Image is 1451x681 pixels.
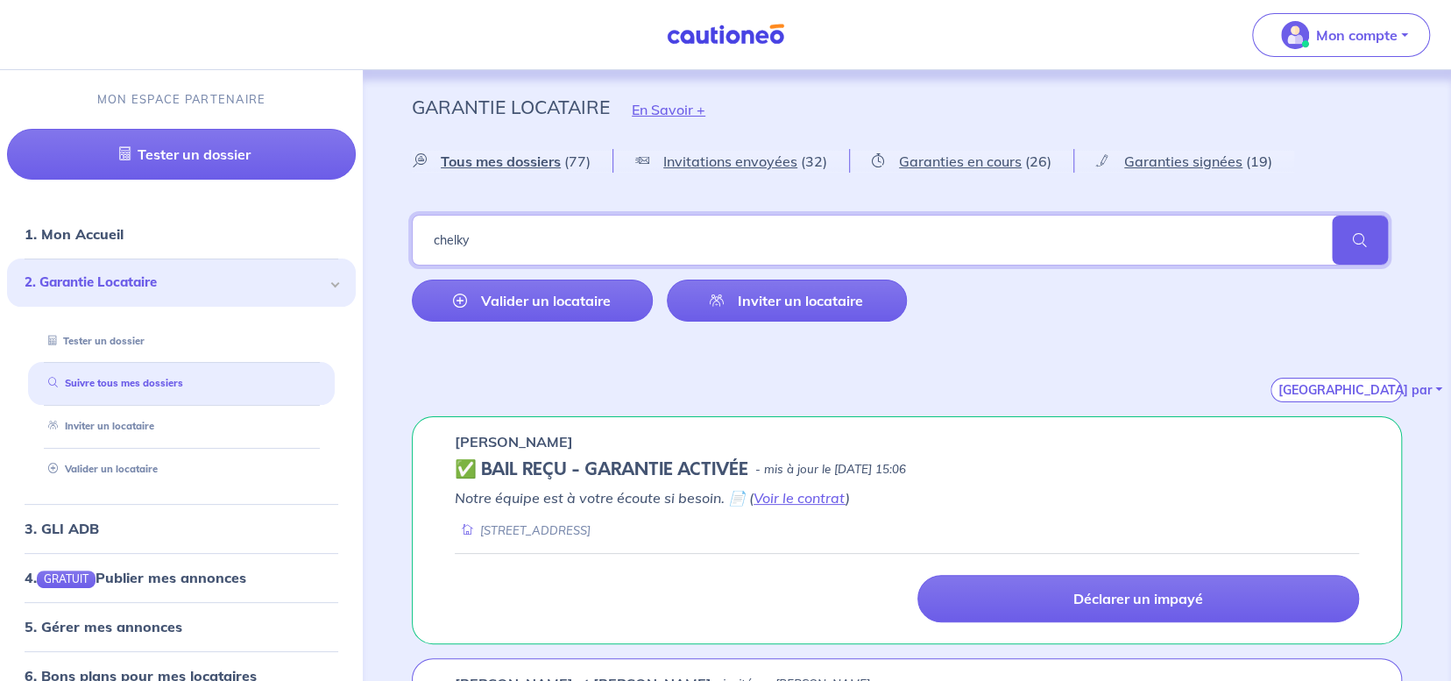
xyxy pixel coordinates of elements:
[1252,13,1430,57] button: illu_account_valid_menu.svgMon compte
[754,489,846,507] a: Voir le contrat
[455,489,850,507] em: Notre équipe est à votre écoute si besoin. 📄 ( )
[1271,378,1402,402] button: [GEOGRAPHIC_DATA] par
[663,153,797,170] span: Invitations envoyées
[41,463,158,475] a: Valider un locataire
[7,560,356,595] div: 4.GRATUITPublier mes annonces
[755,461,906,479] p: - mis à jour le [DATE] 15:06
[455,459,1359,480] div: state: CONTRACT-VALIDATED, Context: ,IS-GL-CAUTION
[28,369,335,398] div: Suivre tous mes dossiers
[455,522,591,539] div: [STREET_ADDRESS]
[660,24,791,46] img: Cautioneo
[850,150,1073,173] a: Garanties en cours(26)
[7,129,356,180] a: Tester un dossier
[564,153,591,170] span: (77)
[1074,150,1294,173] a: Garanties signées(19)
[7,259,356,307] div: 2. Garantie Locataire
[899,153,1022,170] span: Garanties en cours
[28,412,335,441] div: Inviter un locataire
[7,216,356,252] div: 1. Mon Accueil
[41,335,145,347] a: Tester un dossier
[25,569,246,586] a: 4.GRATUITPublier mes annonces
[801,153,827,170] span: (32)
[613,150,849,173] a: Invitations envoyées(32)
[667,280,908,322] a: Inviter un locataire
[41,420,154,432] a: Inviter un locataire
[97,91,266,108] p: MON ESPACE PARTENAIRE
[25,520,99,537] a: 3. GLI ADB
[1332,216,1388,265] span: search
[917,575,1359,622] a: Déclarer un impayé
[28,327,335,356] div: Tester un dossier
[412,150,612,173] a: Tous mes dossiers(77)
[7,511,356,546] div: 3. GLI ADB
[1025,153,1051,170] span: (26)
[25,273,325,293] span: 2. Garantie Locataire
[455,431,573,452] p: [PERSON_NAME]
[28,455,335,484] div: Valider un locataire
[412,91,610,123] p: Garantie Locataire
[25,225,124,243] a: 1. Mon Accueil
[1316,25,1398,46] p: Mon compte
[455,459,748,480] h5: ✅ BAIL REÇU - GARANTIE ACTIVÉE
[7,609,356,644] div: 5. Gérer mes annonces
[1246,153,1272,170] span: (19)
[412,215,1388,266] input: Rechercher par nom / prénom / mail du locataire
[412,280,653,322] a: Valider un locataire
[1073,590,1203,607] p: Déclarer un impayé
[1281,21,1309,49] img: illu_account_valid_menu.svg
[441,153,561,170] span: Tous mes dossiers
[41,377,183,389] a: Suivre tous mes dossiers
[1124,153,1242,170] span: Garanties signées
[25,618,182,635] a: 5. Gérer mes annonces
[610,84,727,135] button: En Savoir +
